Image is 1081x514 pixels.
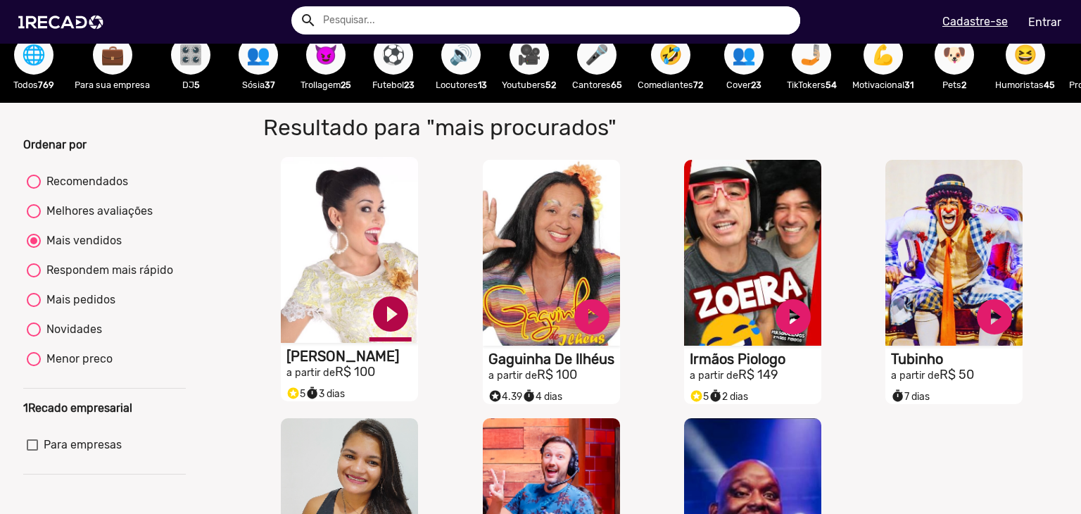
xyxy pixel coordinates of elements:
b: 37 [265,80,275,90]
b: 72 [693,80,703,90]
button: 😈 [306,35,346,75]
button: 👥 [239,35,278,75]
video: S1RECADO vídeos dedicados para fãs e empresas [684,160,821,346]
div: Mais vendidos [41,232,122,249]
p: Trollagem [299,78,353,92]
h1: Gaguinha De Ilhéus [488,351,620,368]
span: 🎥 [517,35,541,75]
video: S1RECADO vídeos dedicados para fãs e empresas [483,160,620,346]
span: 💪 [871,35,895,75]
button: 🐶 [935,35,974,75]
b: 31 [904,80,914,90]
p: Para sua empresa [75,78,150,92]
a: play_circle_filled [369,293,412,335]
b: 23 [751,80,761,90]
small: a partir de [488,370,537,382]
small: a partir de [690,370,738,382]
b: 25 [341,80,351,90]
a: play_circle_filled [571,296,613,338]
small: a partir de [891,370,940,382]
button: 💼 [93,35,132,75]
b: 1Recado empresarial [23,401,132,415]
h1: Resultado para "mais procurados" [253,114,783,141]
i: timer [709,386,722,403]
h2: R$ 50 [891,368,1023,383]
b: 5 [194,80,200,90]
span: 🌐 [22,35,46,75]
b: 769 [38,80,54,90]
small: timer [891,389,904,403]
b: Ordenar por [23,138,87,151]
span: ⚽ [381,35,405,75]
b: 65 [611,80,622,90]
small: timer [709,389,722,403]
span: 4 dias [522,391,562,403]
p: TikTokers [785,78,838,92]
span: Para empresas [44,437,122,453]
video: S1RECADO vídeos dedicados para fãs e empresas [281,157,418,343]
p: Futebol [367,78,420,92]
span: 🎤 [585,35,609,75]
h2: R$ 149 [690,368,821,383]
span: 5 [286,388,305,400]
p: DJ [164,78,217,92]
i: timer [891,386,904,403]
button: 🤳🏼 [792,35,831,75]
span: 4.39 [488,391,522,403]
video: S1RECADO vídeos dedicados para fãs e empresas [885,160,1023,346]
button: 🎤 [577,35,617,75]
small: a partir de [286,367,335,379]
button: 💪 [864,35,903,75]
i: Selo super talento [690,386,703,403]
small: stars [286,387,300,400]
h2: R$ 100 [488,368,620,383]
button: 🤣 [651,35,690,75]
b: 23 [404,80,415,90]
small: stars [488,389,502,403]
span: 👥 [732,35,756,75]
a: Entrar [1019,10,1070,35]
span: 3 dias [305,388,345,400]
div: Mais pedidos [41,292,115,308]
button: Example home icon [295,7,320,32]
p: Comediantes [638,78,703,92]
span: 2 dias [709,391,748,403]
div: Respondem mais rápido [41,262,173,279]
p: Motivacional [852,78,914,92]
div: Melhores avaliações [41,203,153,220]
p: Sósia [232,78,285,92]
b: 54 [826,80,837,90]
p: Pets [928,78,981,92]
span: 😈 [314,35,338,75]
span: 🤣 [659,35,683,75]
small: stars [690,389,703,403]
span: 🤳🏼 [799,35,823,75]
b: 45 [1044,80,1055,90]
p: Humoristas [995,78,1055,92]
div: Recomendados [41,173,128,190]
b: 13 [478,80,487,90]
span: 🐶 [942,35,966,75]
i: timer [522,386,536,403]
small: timer [522,389,536,403]
button: ⚽ [374,35,413,75]
button: 🎛️ [171,35,210,75]
button: 🔊 [441,35,481,75]
p: Youtubers [502,78,556,92]
p: Locutores [434,78,488,92]
div: Menor preco [41,351,113,368]
span: 😆 [1013,35,1037,75]
span: 🔊 [449,35,473,75]
p: Cover [717,78,771,92]
small: timer [305,387,319,400]
a: play_circle_filled [973,296,1016,338]
h1: Tubinho [891,351,1023,368]
p: Cantores [570,78,624,92]
span: 👥 [246,35,270,75]
u: Cadastre-se [942,15,1008,28]
mat-icon: Example home icon [300,12,317,29]
span: 5 [690,391,709,403]
h1: Irmãos Piologo [690,351,821,368]
a: play_circle_filled [772,296,814,338]
input: Pesquisar... [312,6,800,35]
